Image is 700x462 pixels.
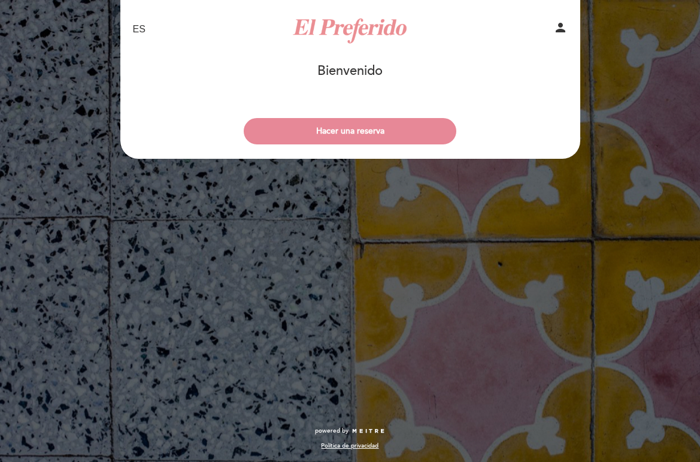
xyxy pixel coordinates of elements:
[553,20,568,39] button: person
[315,427,386,435] a: powered by
[317,64,383,78] h1: Bienvenido
[244,118,456,144] button: Hacer una reserva
[351,428,386,434] img: MEITRE
[315,427,349,435] span: powered by
[321,442,378,450] a: Política de privacidad
[275,13,425,46] a: El Preferido
[553,20,568,35] i: person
